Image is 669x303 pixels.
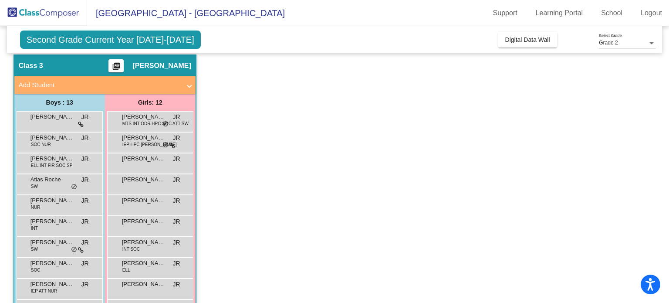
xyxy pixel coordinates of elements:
[105,94,196,111] div: Girls: 12
[122,267,130,273] span: ELL
[173,175,180,184] span: JR
[173,217,180,226] span: JR
[122,133,166,142] span: [PERSON_NAME]
[19,61,43,70] span: Class 3
[162,142,169,149] span: do_not_disturb_alt
[599,40,618,46] span: Grade 2
[31,288,57,294] span: IEP ATT NUR
[486,6,524,20] a: Support
[14,76,196,94] mat-expansion-panel-header: Add Student
[122,175,166,184] span: [PERSON_NAME]
[19,80,181,90] mat-panel-title: Add Student
[31,183,38,190] span: SW
[31,267,41,273] span: SOC
[173,154,180,163] span: JR
[634,6,669,20] a: Logout
[20,31,201,49] span: Second Grade Current Year [DATE]-[DATE]
[31,141,51,148] span: SOC NUR
[594,6,629,20] a: School
[122,246,140,252] span: INT SOC
[173,238,180,247] span: JR
[71,246,77,253] span: do_not_disturb_alt
[173,280,180,289] span: JR
[30,217,74,226] span: [PERSON_NAME]
[173,259,180,268] span: JR
[30,154,74,163] span: [PERSON_NAME]
[122,238,166,247] span: [PERSON_NAME]
[505,36,550,43] span: Digital Data Wall
[81,280,89,289] span: JR
[122,120,189,127] span: MTS INT ODR HPC SOC ATT SW
[81,175,89,184] span: JR
[30,196,74,205] span: [PERSON_NAME]
[81,259,89,268] span: JR
[111,62,122,74] mat-icon: picture_as_pdf
[30,238,74,247] span: [PERSON_NAME]
[122,217,166,226] span: [PERSON_NAME]
[81,112,89,122] span: JR
[173,196,180,205] span: JR
[30,112,74,121] span: [PERSON_NAME]
[31,162,73,169] span: ELL INT FIR SOC SP
[132,61,191,70] span: [PERSON_NAME]
[498,32,557,48] button: Digital Data Wall
[81,238,89,247] span: JR
[30,280,74,289] span: [PERSON_NAME]
[122,154,166,163] span: [PERSON_NAME]
[122,259,166,268] span: [PERSON_NAME]
[529,6,590,20] a: Learning Portal
[14,94,105,111] div: Boys : 13
[31,246,38,252] span: SW
[122,112,166,121] span: [PERSON_NAME]
[30,133,74,142] span: [PERSON_NAME]
[81,217,89,226] span: JR
[122,196,166,205] span: [PERSON_NAME]
[81,196,89,205] span: JR
[31,204,41,211] span: NUR
[108,59,124,72] button: Print Students Details
[173,133,180,143] span: JR
[81,133,89,143] span: JR
[81,154,89,163] span: JR
[87,6,285,20] span: [GEOGRAPHIC_DATA] - [GEOGRAPHIC_DATA]
[30,259,74,268] span: [PERSON_NAME]
[31,225,38,232] span: INT
[71,184,77,191] span: do_not_disturb_alt
[162,121,169,128] span: do_not_disturb_alt
[30,175,74,184] span: Atlas Roche
[173,112,180,122] span: JR
[122,280,166,289] span: [PERSON_NAME]
[122,141,177,148] span: IEP HPC [PERSON_NAME]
